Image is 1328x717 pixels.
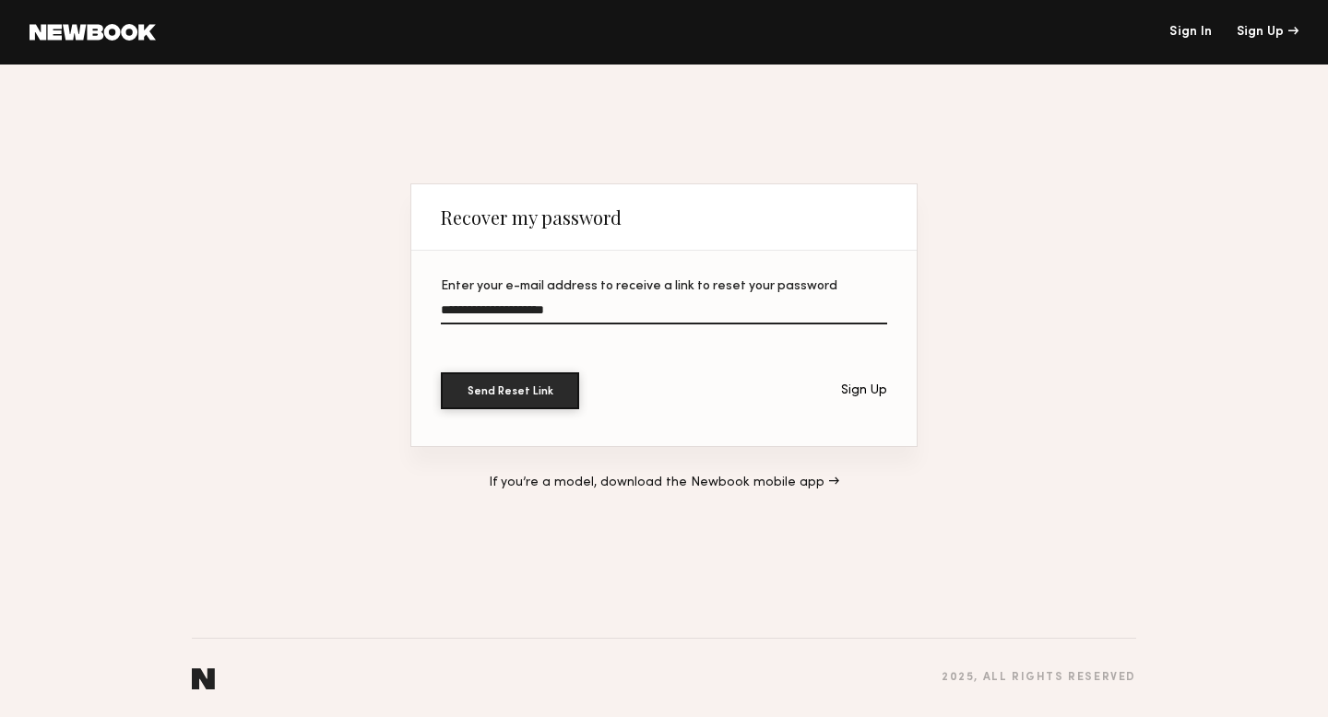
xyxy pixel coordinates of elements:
div: Sign Up [1237,26,1298,39]
input: Enter your e-mail address to receive a link to reset your password [441,303,887,324]
button: Send Reset Link [441,372,579,409]
div: 2025 , all rights reserved [942,672,1136,684]
div: Enter your e-mail address to receive a link to reset your password [441,280,887,293]
a: Sign In [1169,26,1212,39]
a: If you’re a model, download the Newbook mobile app → [489,476,839,489]
div: Sign Up [841,384,887,397]
div: Recover my password [441,206,622,229]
